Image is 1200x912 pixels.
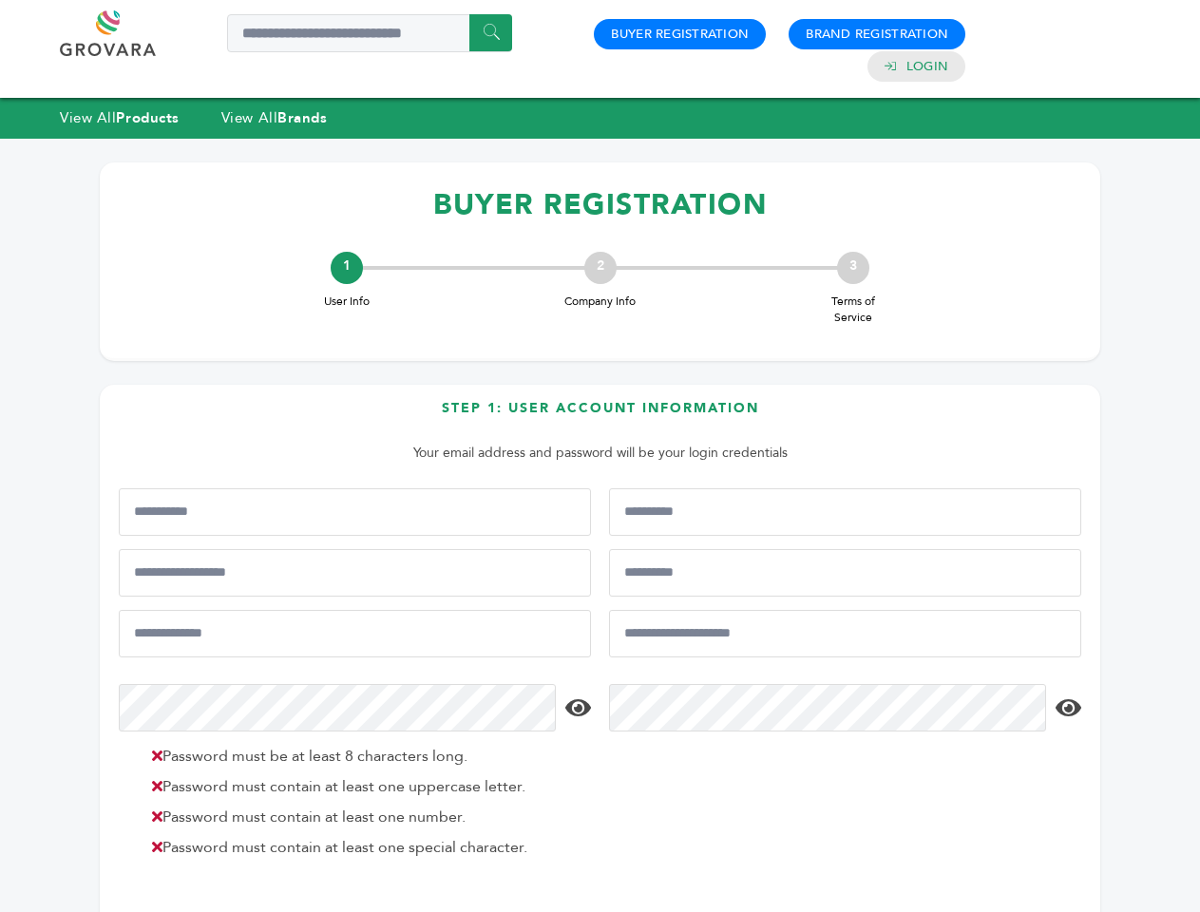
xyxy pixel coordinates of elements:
[143,806,586,828] li: Password must contain at least one number.
[119,399,1081,432] h3: Step 1: User Account Information
[562,294,638,310] span: Company Info
[119,488,591,536] input: First Name*
[584,252,617,284] div: 2
[611,26,749,43] a: Buyer Registration
[143,836,586,859] li: Password must contain at least one special character.
[806,26,948,43] a: Brand Registration
[815,294,891,326] span: Terms of Service
[119,177,1081,233] h1: BUYER REGISTRATION
[119,549,591,597] input: Mobile Phone Number
[906,58,948,75] a: Login
[227,14,512,52] input: Search a product or brand...
[609,488,1081,536] input: Last Name*
[609,610,1081,657] input: Confirm Email Address*
[609,549,1081,597] input: Job Title*
[309,294,385,310] span: User Info
[331,252,363,284] div: 1
[837,252,869,284] div: 3
[221,108,328,127] a: View AllBrands
[143,745,586,768] li: Password must be at least 8 characters long.
[116,108,179,127] strong: Products
[277,108,327,127] strong: Brands
[128,442,1072,465] p: Your email address and password will be your login credentials
[119,684,556,731] input: Password*
[143,775,586,798] li: Password must contain at least one uppercase letter.
[609,684,1046,731] input: Confirm Password*
[119,610,591,657] input: Email Address*
[60,108,180,127] a: View AllProducts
